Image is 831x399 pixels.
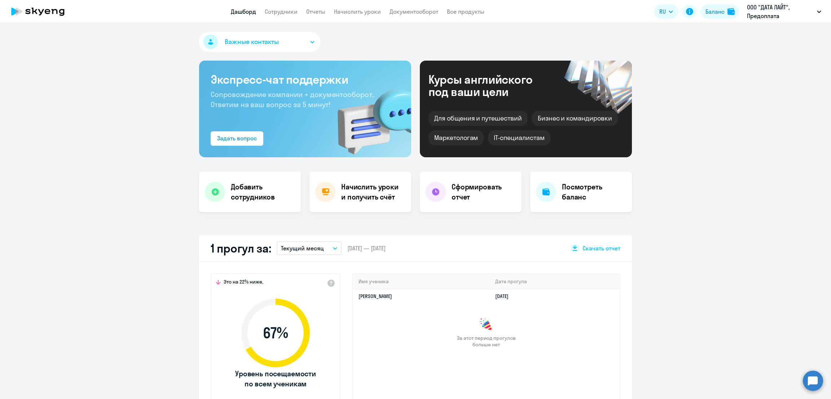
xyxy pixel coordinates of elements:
[659,7,666,16] span: RU
[224,279,263,287] span: Это на 22% ниже,
[390,8,438,15] a: Документооборот
[428,111,528,126] div: Для общения и путешествий
[488,130,550,145] div: IT-специалистам
[456,335,516,348] span: За этот период прогулов больше нет
[747,3,814,20] p: ООО "ДАТА ЛАЙТ", Предоплата
[225,37,279,47] span: Важные контакты
[347,244,386,252] span: [DATE] — [DATE]
[654,4,678,19] button: RU
[532,111,618,126] div: Бизнес и командировки
[327,76,411,157] img: bg-img
[727,8,735,15] img: balance
[447,8,484,15] a: Все продукты
[217,134,257,142] div: Задать вопрос
[199,32,320,52] button: Важные контакты
[428,130,484,145] div: Маркетологам
[281,244,324,253] p: Текущий месяц
[211,72,400,87] h3: Экспресс-чат поддержки
[353,274,489,289] th: Имя ученика
[562,182,626,202] h4: Посмотреть баланс
[452,182,516,202] h4: Сформировать отчет
[341,182,404,202] h4: Начислить уроки и получить счёт
[489,274,620,289] th: Дата прогула
[211,90,374,109] span: Сопровождение компании + документооборот. Ответим на ваш вопрос за 5 минут!
[701,4,739,19] button: Балансbalance
[211,131,263,146] button: Задать вопрос
[277,241,342,255] button: Текущий месяц
[582,244,620,252] span: Скачать отчет
[231,8,256,15] a: Дашборд
[479,317,493,332] img: congrats
[705,7,725,16] div: Баланс
[231,182,295,202] h4: Добавить сотрудников
[334,8,381,15] a: Начислить уроки
[234,324,317,342] span: 67 %
[743,3,825,20] button: ООО "ДАТА ЛАЙТ", Предоплата
[265,8,298,15] a: Сотрудники
[306,8,325,15] a: Отчеты
[211,241,271,255] h2: 1 прогул за:
[495,293,514,299] a: [DATE]
[359,293,392,299] a: [PERSON_NAME]
[234,369,317,389] span: Уровень посещаемости по всем ученикам
[428,73,552,98] div: Курсы английского под ваши цели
